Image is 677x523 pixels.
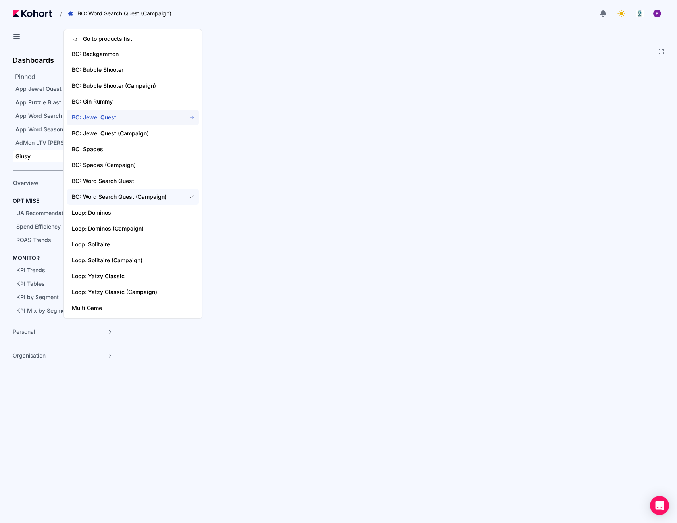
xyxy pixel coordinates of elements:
[67,62,199,78] a: BO: Bubble Shooter
[13,234,106,246] a: ROAS Trends
[67,78,199,94] a: BO: Bubble Shooter (Campaign)
[13,352,46,360] span: Organisation
[13,110,117,122] a: App Word Search
[13,264,106,276] a: KPI Trends
[13,150,117,162] a: Giusy
[67,173,199,189] a: BO: Word Search Quest
[67,237,199,252] a: Loop: Solitaire
[650,496,669,515] div: Open Intercom Messenger
[13,328,35,336] span: Personal
[15,126,63,133] span: App Word Season
[15,139,94,146] span: AdMon LTV [PERSON_NAME]
[72,145,177,153] span: BO: Spades
[13,83,117,95] a: App Jewel Quest
[13,305,106,317] a: KPI Mix by Segment
[13,137,117,149] a: AdMon LTV [PERSON_NAME]
[63,7,180,20] button: BO: Word Search Quest (Campaign)
[636,10,644,17] img: logo_logo_images_1_20240607072359498299_20240828135028712857.jpeg
[13,96,117,108] a: App Puzzle Blast
[72,225,177,233] span: Loop: Dominos (Campaign)
[15,99,61,106] span: App Puzzle Blast
[72,66,177,74] span: BO: Bubble Shooter
[72,256,177,264] span: Loop: Solitaire (Campaign)
[72,272,177,280] span: Loop: Yatzy Classic
[67,32,199,46] a: Go to products list
[67,46,199,62] a: BO: Backgammon
[15,153,31,160] span: Giusy
[13,207,106,219] a: UA Recommendations
[83,35,132,43] span: Go to products list
[16,237,51,243] span: ROAS Trends
[77,10,171,17] span: BO: Word Search Quest (Campaign)
[16,307,70,314] span: KPI Mix by Segment
[16,280,45,287] span: KPI Tables
[72,177,177,185] span: BO: Word Search Quest
[67,284,199,300] a: Loop: Yatzy Classic (Campaign)
[13,57,54,64] h2: Dashboards
[13,123,117,135] a: App Word Season
[67,205,199,221] a: Loop: Dominos
[72,209,177,217] span: Loop: Dominos
[72,193,177,201] span: BO: Word Search Quest (Campaign)
[10,177,106,189] a: Overview
[658,48,664,55] button: Fullscreen
[15,72,119,81] h2: Pinned
[13,278,106,290] a: KPI Tables
[67,94,199,110] a: BO: Gin Rummy
[72,113,177,121] span: BO: Jewel Quest
[16,210,75,216] span: UA Recommendations
[13,197,39,205] h4: OPTIMISE
[67,141,199,157] a: BO: Spades
[13,10,52,17] img: Kohort logo
[72,50,177,58] span: BO: Backgammon
[72,240,177,248] span: Loop: Solitaire
[67,189,199,205] a: BO: Word Search Quest (Campaign)
[67,300,199,316] a: Multi Game
[67,110,199,125] a: BO: Jewel Quest
[67,125,199,141] a: BO: Jewel Quest (Campaign)
[67,268,199,284] a: Loop: Yatzy Classic
[67,221,199,237] a: Loop: Dominos (Campaign)
[13,221,106,233] a: Spend Efficiency
[16,267,45,273] span: KPI Trends
[72,82,177,90] span: BO: Bubble Shooter (Campaign)
[67,157,199,173] a: BO: Spades (Campaign)
[16,294,59,300] span: KPI by Segment
[72,304,177,312] span: Multi Game
[13,291,106,303] a: KPI by Segment
[72,98,177,106] span: BO: Gin Rummy
[15,112,62,119] span: App Word Search
[67,252,199,268] a: Loop: Solitaire (Campaign)
[15,85,62,92] span: App Jewel Quest
[72,161,177,169] span: BO: Spades (Campaign)
[13,254,40,262] h4: MONITOR
[54,10,62,18] span: /
[16,223,61,230] span: Spend Efficiency
[13,179,38,186] span: Overview
[72,129,177,137] span: BO: Jewel Quest (Campaign)
[72,288,177,296] span: Loop: Yatzy Classic (Campaign)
